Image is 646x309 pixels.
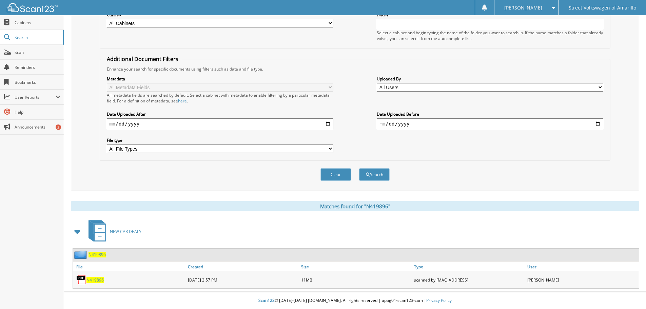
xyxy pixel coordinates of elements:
div: 2 [56,124,61,130]
span: Announcements [15,124,60,130]
span: NEW CAR DEALS [110,229,141,234]
span: Scan123 [258,297,275,303]
img: folder2.png [74,250,89,259]
input: end [377,118,603,129]
a: Type [412,262,526,271]
a: N419896 [89,252,106,257]
div: Enhance your search for specific documents using filters such as date and file type. [103,66,607,72]
span: Cabinets [15,20,60,25]
a: File [73,262,186,271]
span: Reminders [15,64,60,70]
span: Street Volkswagen of Amarillo [569,6,636,10]
div: scanned by [MAC_ADDRESS] [412,273,526,287]
span: Scan [15,50,60,55]
img: scan123-logo-white.svg [7,3,58,12]
button: Clear [320,168,351,181]
label: Date Uploaded After [107,111,333,117]
input: start [107,118,333,129]
label: Metadata [107,76,333,82]
a: Privacy Policy [426,297,452,303]
button: Search [359,168,390,181]
div: Matches found for "N419896" [71,201,639,211]
img: PDF.png [76,275,86,285]
a: N419896 [86,277,104,283]
span: User Reports [15,94,56,100]
span: Help [15,109,60,115]
span: Bookmarks [15,79,60,85]
span: Search [15,35,59,40]
label: Date Uploaded Before [377,111,603,117]
span: [PERSON_NAME] [504,6,542,10]
a: User [526,262,639,271]
div: [DATE] 3:57 PM [186,273,299,287]
a: here [178,98,187,104]
div: [PERSON_NAME] [526,273,639,287]
label: Uploaded By [377,76,603,82]
a: NEW CAR DEALS [84,218,141,245]
legend: Additional Document Filters [103,55,182,63]
div: Select a cabinet and begin typing the name of the folder you want to search in. If the name match... [377,30,603,41]
a: Size [299,262,413,271]
div: © [DATE]-[DATE] [DOMAIN_NAME]. All rights reserved | appg01-scan123-com | [64,292,646,309]
a: Created [186,262,299,271]
div: 11MB [299,273,413,287]
label: File type [107,137,333,143]
div: All metadata fields are searched by default. Select a cabinet with metadata to enable filtering b... [107,92,333,104]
